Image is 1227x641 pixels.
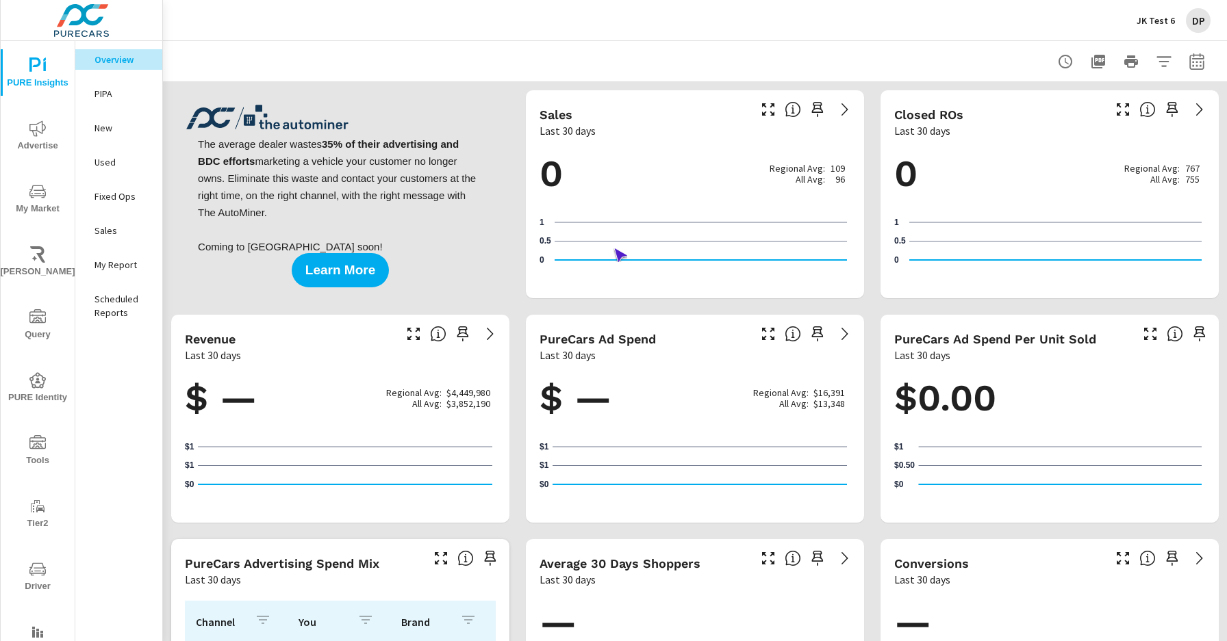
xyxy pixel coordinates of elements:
[5,435,71,469] span: Tools
[779,398,809,409] p: All Avg:
[94,53,151,66] p: Overview
[446,387,490,398] p: $4,449,980
[75,49,162,70] div: Overview
[299,615,346,629] p: You
[185,375,496,421] h1: $ —
[540,571,596,588] p: Last 30 days
[757,99,779,120] button: Make Fullscreen
[894,442,904,452] text: $1
[835,174,845,185] p: 96
[540,151,850,197] h1: 0
[540,122,596,139] p: Last 30 days
[807,547,828,569] span: Save this to your personalized report
[894,255,899,265] text: 0
[1189,99,1211,120] a: See more details in report
[785,550,801,566] span: A rolling 30 day total of daily Shoppers on the dealership website, averaged over the selected da...
[802,271,850,285] p: [DATE]
[813,398,845,409] p: $13,348
[894,556,969,571] h5: Conversions
[894,375,1205,421] h1: $0.00
[1124,163,1180,174] p: Regional Avg:
[75,152,162,172] div: Used
[1161,547,1183,569] span: Save this to your personalized report
[185,480,194,489] text: $0
[807,99,828,120] span: Save this to your personalized report
[5,183,71,217] span: My Market
[94,87,151,101] p: PIPA
[919,495,967,509] p: [DATE]
[1161,99,1183,120] span: Save this to your personalized report
[894,332,1096,346] h5: PureCars Ad Spend Per Unit Sold
[94,189,151,203] p: Fixed Ops
[894,461,915,471] text: $0.50
[198,495,246,509] p: [DATE]
[1183,48,1211,75] button: Select Date Range
[796,174,825,185] p: All Avg:
[1112,547,1134,569] button: Make Fullscreen
[894,107,963,122] h5: Closed ROs
[1157,495,1205,509] p: [DATE]
[5,309,71,343] span: Query
[401,615,449,629] p: Brand
[75,118,162,138] div: New
[448,495,496,509] p: [DATE]
[94,224,151,237] p: Sales
[1139,550,1156,566] span: The number of dealer-specified goals completed by a visitor. [Source: This data is provided by th...
[75,289,162,323] div: Scheduled Reports
[1150,174,1180,185] p: All Avg:
[185,556,379,571] h5: PureCars Advertising Spend Mix
[894,347,950,363] p: Last 30 days
[185,442,194,452] text: $1
[753,387,809,398] p: Regional Avg:
[909,271,957,285] p: [DATE]
[403,323,425,345] button: Make Fullscreen
[540,332,656,346] h5: PureCars Ad Spend
[94,292,151,319] p: Scheduled Reports
[813,387,845,398] p: $16,391
[540,107,572,122] h5: Sales
[555,271,603,285] p: [DATE]
[185,332,236,346] h5: Revenue
[540,347,596,363] p: Last 30 days
[894,122,950,139] p: Last 30 days
[452,323,474,345] span: Save this to your personalized report
[5,498,71,532] span: Tier2
[479,323,501,345] a: See more details in report
[75,254,162,275] div: My Report
[894,218,899,227] text: 1
[1085,48,1112,75] button: "Export Report to PDF"
[5,57,71,91] span: PURE Insights
[770,163,825,174] p: Regional Avg:
[430,547,452,569] button: Make Fullscreen
[412,398,442,409] p: All Avg:
[1139,101,1156,118] span: Number of Repair Orders Closed by the selected dealership group over the selected time range. [So...
[1185,163,1200,174] p: 767
[292,253,389,287] button: Learn More
[834,323,856,345] a: See more details in report
[1185,174,1200,185] p: 755
[5,120,71,154] span: Advertise
[1157,271,1205,285] p: [DATE]
[757,547,779,569] button: Make Fullscreen
[807,323,828,345] span: Save this to your personalized report
[94,155,151,169] p: Used
[1137,14,1175,27] p: JK Test 6
[196,615,244,629] p: Channel
[5,246,71,280] span: [PERSON_NAME]
[1167,326,1183,342] span: Average cost of advertising per each vehicle sold at the dealer over the selected date range. The...
[785,101,801,118] span: Number of vehicles sold by the dealership over the selected date range. [Source: This data is sou...
[540,218,544,227] text: 1
[834,547,856,569] a: See more details in report
[5,561,71,594] span: Driver
[802,495,850,509] p: [DATE]
[386,387,442,398] p: Regional Avg:
[540,480,549,489] text: $0
[540,375,850,421] h1: $ —
[1112,99,1134,120] button: Make Fullscreen
[75,220,162,241] div: Sales
[1189,323,1211,345] span: Save this to your personalized report
[446,398,490,409] p: $3,852,190
[185,571,241,588] p: Last 30 days
[540,461,549,471] text: $1
[540,556,700,571] h5: Average 30 Days Shoppers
